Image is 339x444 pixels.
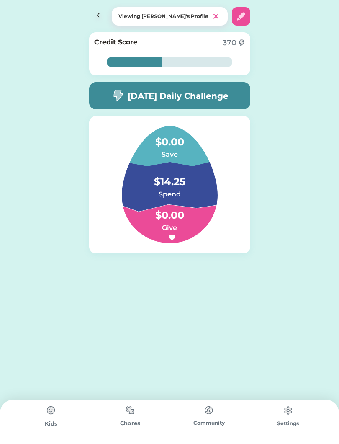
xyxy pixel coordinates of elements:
[122,402,139,418] img: type%3Dchores%2C%20state%3Ddefault.svg
[236,11,246,21] img: interface-edit-pencil--change-edit-modify-pencil-write-writing.svg
[118,13,211,20] div: Viewing [PERSON_NAME]'s Profile
[111,89,124,102] img: image-flash-1--flash-power-connect-charge-electricity-lightning.svg
[94,37,137,47] h6: Credit Score
[89,7,108,26] img: Icon%20Button.svg
[108,57,231,67] div: 44%
[91,419,170,428] div: Chores
[211,11,221,21] img: clear%201.svg
[128,223,211,233] h6: Give
[128,199,211,223] h4: $0.00
[102,126,238,243] img: Group%201.svg
[223,37,236,49] div: 370
[128,166,211,189] h4: $14.25
[128,90,229,102] h5: [DATE] Daily Challenge
[128,126,211,150] h4: $0.00
[43,402,59,419] img: type%3Dchores%2C%20state%3Ddefault.svg
[128,150,211,160] h6: Save
[12,420,91,428] div: Kids
[169,419,249,427] div: Community
[280,402,296,419] img: type%3Dchores%2C%20state%3Ddefault.svg
[238,39,245,46] img: image-flash-1--flash-power-connect-charge-electricity-lightning.svg
[128,189,211,199] h6: Spend
[200,402,217,418] img: type%3Dchores%2C%20state%3Ddefault.svg
[249,420,328,427] div: Settings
